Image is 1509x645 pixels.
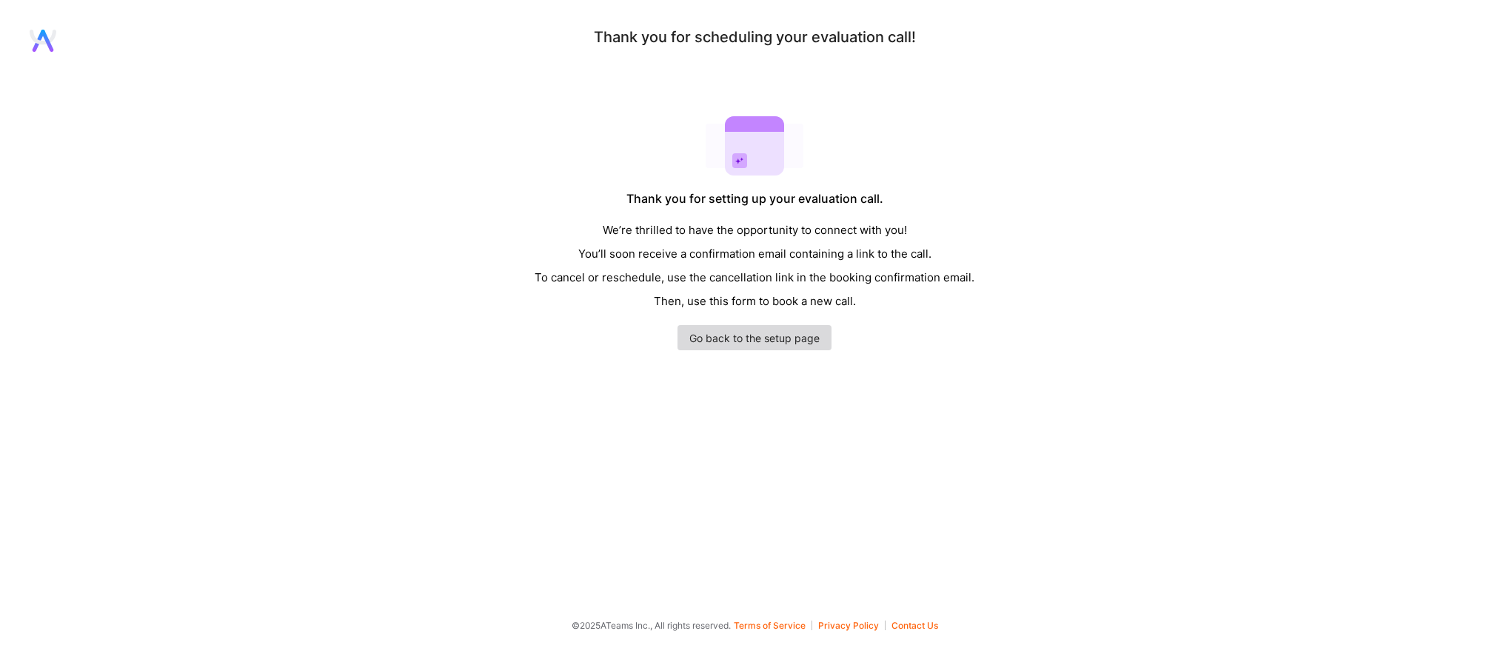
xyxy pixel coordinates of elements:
[734,621,812,630] button: Terms of Service
[535,218,974,313] div: We’re thrilled to have the opportunity to connect with you! You’ll soon receive a confirmation em...
[594,30,916,45] div: Thank you for scheduling your evaluation call!
[677,325,832,350] a: Go back to the setup page
[891,621,938,630] button: Contact Us
[572,618,731,633] span: © 2025 ATeams Inc., All rights reserved.
[818,621,886,630] button: Privacy Policy
[626,191,883,207] div: Thank you for setting up your evaluation call.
